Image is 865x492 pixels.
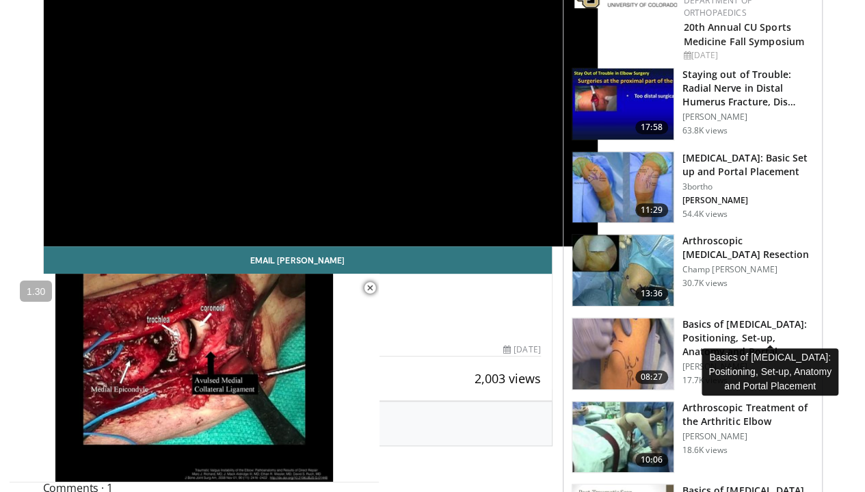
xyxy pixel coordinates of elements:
[682,125,728,136] p: 63.8K views
[682,151,814,179] h3: [MEDICAL_DATA]: Basic Set up and Portal Placement
[572,318,674,389] img: b6cb6368-1f97-4822-9cbd-ab23a8265dd2.150x105_q85_crop-smart_upscale.jpg
[682,264,814,275] p: Champ [PERSON_NAME]
[682,375,728,386] p: 17.7K views
[572,152,674,223] img: abboud_3.png.150x105_q85_crop-smart_upscale.jpg
[635,287,668,300] span: 13:36
[572,235,674,306] img: 1004753_3.png.150x105_q85_crop-smart_upscale.jpg
[572,68,814,140] a: 17:58 Staying out of Trouble: Radial Nerve in Distal Humerus Fracture, Dis… [PERSON_NAME] 63.8K v...
[684,49,811,62] div: [DATE]
[635,453,668,467] span: 10:06
[682,234,814,261] h3: Arthroscopic [MEDICAL_DATA] Resection
[572,151,814,224] a: 11:29 [MEDICAL_DATA]: Basic Set up and Portal Placement 3bortho [PERSON_NAME] 54.4K views
[682,68,814,109] h3: Staying out of Trouble: Radial Nerve in Distal Humerus Fracture, Dis…
[702,348,838,396] div: Basics of [MEDICAL_DATA]: Positioning, Set-up, Anatomy and Portal Placement
[356,274,384,302] button: Close
[682,361,814,372] p: [PERSON_NAME]
[682,401,814,428] h3: Arthroscopic Treatment of the Arthritic Elbow
[475,370,541,387] span: 2,003 views
[682,209,728,220] p: 54.4K views
[682,195,814,206] p: [PERSON_NAME]
[682,445,728,456] p: 18.6K views
[635,203,668,217] span: 11:29
[44,246,552,274] a: Email [PERSON_NAME]
[682,112,814,122] p: [PERSON_NAME]
[635,120,668,134] span: 17:58
[503,344,540,356] div: [DATE]
[572,318,814,390] a: 08:27 Basics of [MEDICAL_DATA]: Positioning, Set-up, Anatomy and Portal… [PERSON_NAME] 17.7K views
[682,181,814,192] p: 3bortho
[684,21,804,48] a: 20th Annual CU Sports Medicine Fall Symposium
[10,274,379,482] video-js: Video Player
[572,234,814,307] a: 13:36 Arthroscopic [MEDICAL_DATA] Resection Champ [PERSON_NAME] 30.7K views
[635,370,668,384] span: 08:27
[682,431,814,442] p: [PERSON_NAME]
[572,402,674,473] img: 38495_0000_3.png.150x105_q85_crop-smart_upscale.jpg
[682,278,728,289] p: 30.7K views
[682,318,814,359] h3: Basics of [MEDICAL_DATA]: Positioning, Set-up, Anatomy and Portal…
[572,68,674,140] img: Q2xRg7exoPLTwO8X4xMDoxOjB1O8AjAz_1.150x105_q85_crop-smart_upscale.jpg
[572,401,814,474] a: 10:06 Arthroscopic Treatment of the Arthritic Elbow [PERSON_NAME] 18.6K views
